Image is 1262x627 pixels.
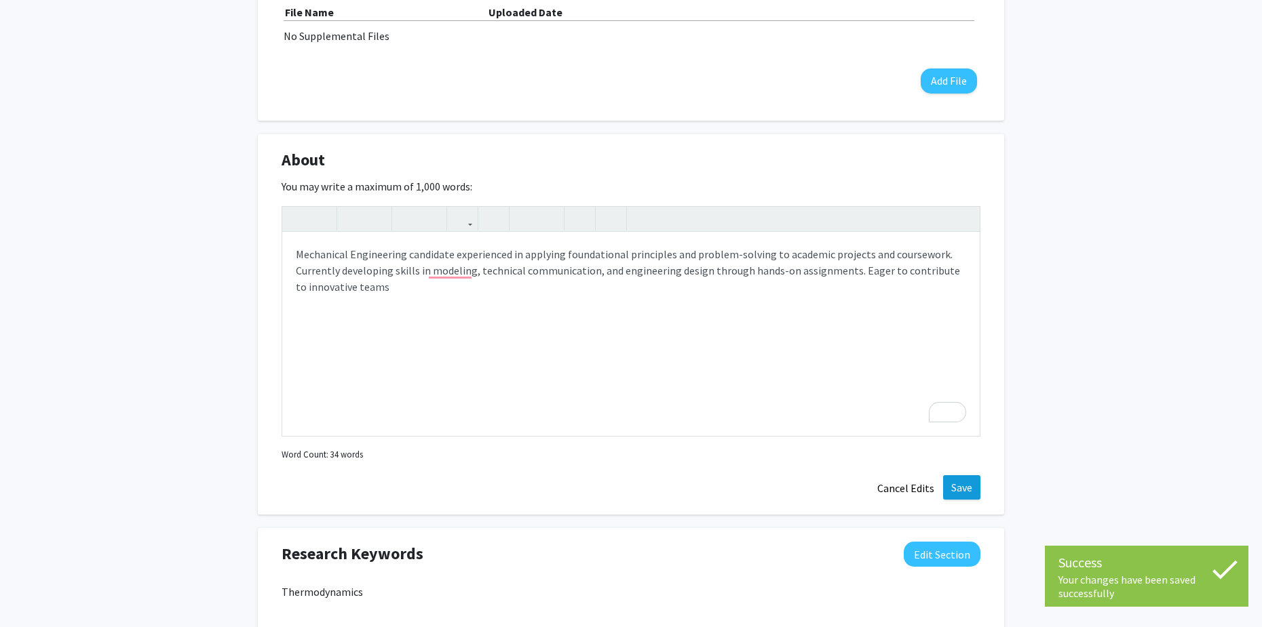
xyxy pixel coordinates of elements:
button: Superscript [396,207,419,230]
div: To enrich screen reader interactions, please activate Accessibility in Grammarly extension settings [282,232,980,436]
span: About [282,148,325,172]
button: Save [943,475,980,500]
button: Ordered list [537,207,560,230]
b: Uploaded Date [489,5,562,19]
label: You may write a maximum of 1,000 words: [282,178,472,195]
span: Research Keywords [282,542,423,566]
button: Strong (Ctrl + B) [341,207,364,230]
div: No Supplemental Files [284,28,978,44]
button: Subscript [419,207,443,230]
button: Unordered list [513,207,537,230]
button: Fullscreen [953,207,976,230]
button: Add File [921,68,977,94]
button: Emphasis (Ctrl + I) [364,207,388,230]
button: Insert Image [482,207,505,230]
button: Insert horizontal rule [599,207,623,230]
button: Redo (Ctrl + Y) [309,207,333,230]
b: File Name [285,5,334,19]
button: Cancel Edits [868,475,943,501]
small: Word Count: 34 words [282,448,363,461]
button: Edit Research Keywords [904,542,980,567]
div: Success [1058,552,1235,573]
div: Your changes have been saved successfully [1058,573,1235,600]
button: Link [451,207,474,230]
button: Undo (Ctrl + Z) [286,207,309,230]
button: Remove format [568,207,592,230]
p: Mechanical Engineering candidate experienced in applying foundational principles and problem-solv... [296,246,966,295]
p: Thermodynamics [282,584,980,600]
